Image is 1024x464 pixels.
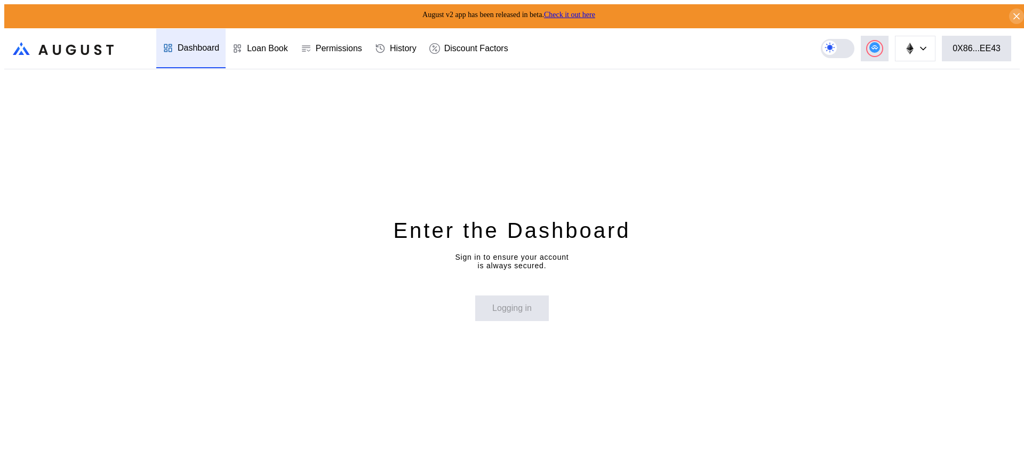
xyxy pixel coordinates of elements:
div: Dashboard [178,43,219,53]
div: 0X86...EE43 [953,44,1001,53]
div: Enter the Dashboard [393,217,630,244]
button: Logging in [475,295,549,321]
div: Discount Factors [444,44,508,53]
a: Loan Book [226,29,294,68]
div: History [390,44,417,53]
button: 0X86...EE43 [942,36,1011,61]
a: Dashboard [156,29,226,68]
button: chain logo [895,36,935,61]
span: August v2 app has been released in beta. [422,11,595,19]
div: Sign in to ensure your account is always secured. [455,253,569,270]
div: Loan Book [247,44,288,53]
a: Permissions [294,29,369,68]
div: Permissions [316,44,362,53]
img: chain logo [904,43,916,54]
a: Discount Factors [423,29,515,68]
a: Check it out here [544,11,595,19]
a: History [369,29,423,68]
